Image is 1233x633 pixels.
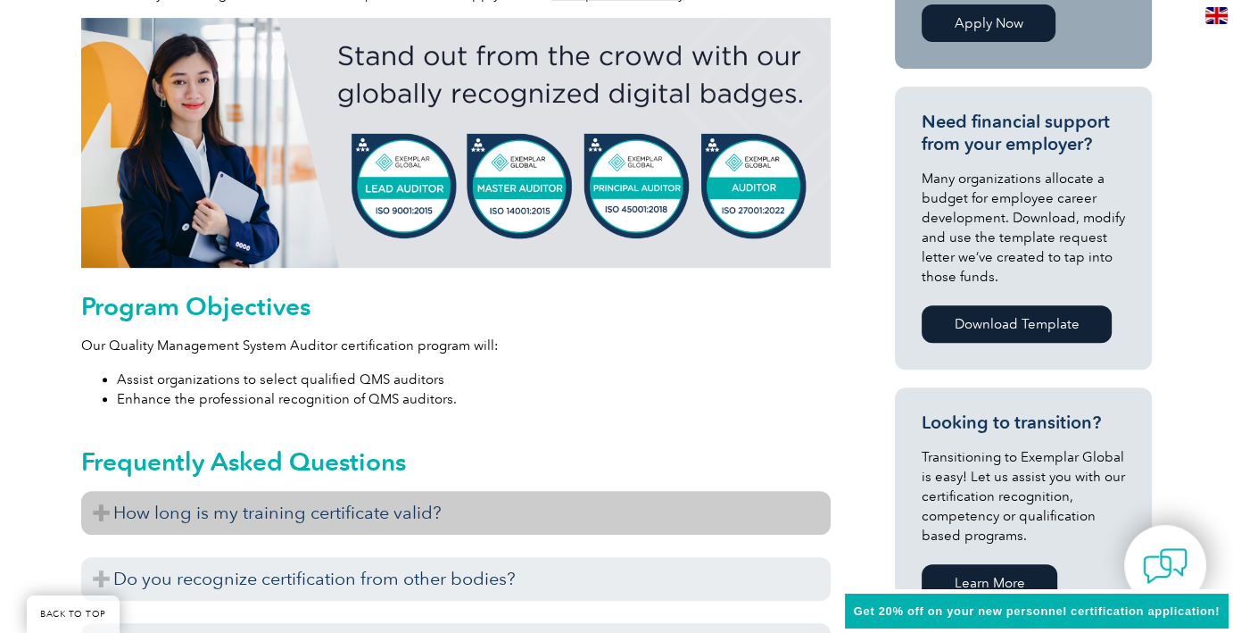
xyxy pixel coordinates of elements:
h2: Program Objectives [81,292,831,321]
h3: Need financial support from your employer? [922,111,1125,155]
span: Get 20% off on your new personnel certification application! [854,604,1220,618]
h3: Looking to transition? [922,412,1125,434]
h3: How long is my training certificate valid? [81,491,831,535]
h2: Frequently Asked Questions [81,447,831,476]
li: Assist organizations to select qualified QMS auditors [117,370,831,389]
h3: Do you recognize certification from other bodies? [81,557,831,601]
p: Transitioning to Exemplar Global is easy! Let us assist you with our certification recognition, c... [922,447,1125,546]
img: en [1205,7,1228,24]
li: Enhance the professional recognition of QMS auditors. [117,389,831,409]
a: Download Template [922,305,1112,343]
a: BACK TO TOP [27,596,120,633]
a: Apply Now [922,4,1055,42]
a: Learn More [922,564,1057,602]
img: contact-chat.png [1143,544,1187,588]
img: badges [81,18,831,268]
p: Our Quality Management System Auditor certification program will: [81,336,831,355]
p: Many organizations allocate a budget for employee career development. Download, modify and use th... [922,169,1125,287]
